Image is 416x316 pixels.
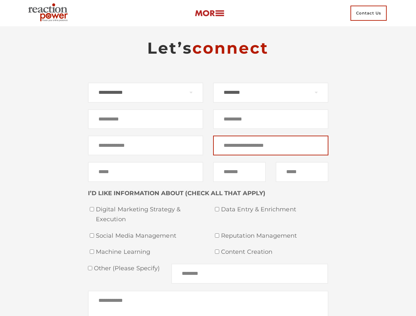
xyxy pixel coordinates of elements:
[350,6,387,21] span: Contact Us
[221,231,328,241] span: Reputation Management
[192,39,269,58] span: connect
[221,205,328,215] span: Data Entry & Enrichment
[88,190,265,197] strong: I’D LIKE INFORMATION ABOUT (CHECK ALL THAT APPLY)
[92,265,160,272] span: Other (please specify)
[96,231,203,241] span: Social Media Management
[88,38,328,58] h2: Let’s
[96,247,203,257] span: Machine Learning
[25,1,73,25] img: Executive Branding | Personal Branding Agency
[96,205,203,224] span: Digital Marketing Strategy & Execution
[195,10,224,17] img: more-btn.png
[221,247,328,257] span: Content Creation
